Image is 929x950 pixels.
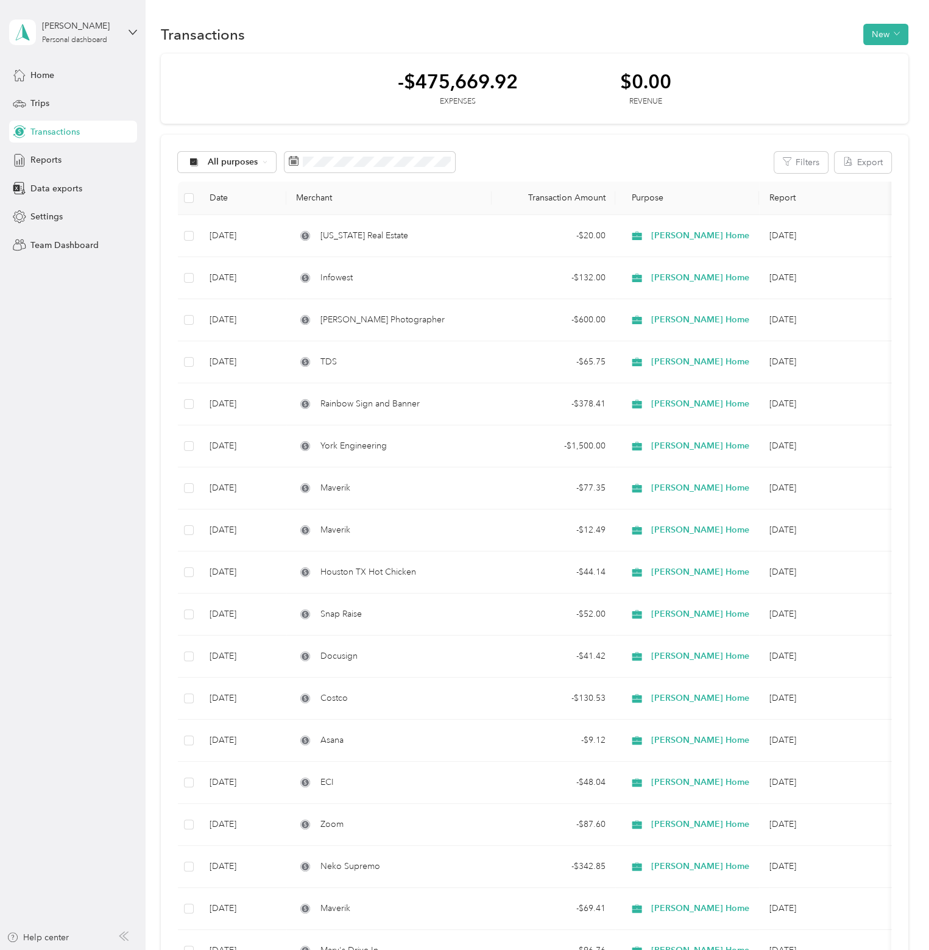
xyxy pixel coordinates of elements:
[651,608,752,621] span: [PERSON_NAME] Homes
[651,860,752,873] span: [PERSON_NAME] Homes
[759,182,896,215] th: Report
[651,818,752,831] span: [PERSON_NAME] Homes
[320,313,445,327] span: [PERSON_NAME] Photographer
[200,551,286,594] td: [DATE]
[200,678,286,720] td: [DATE]
[320,229,408,243] span: [US_STATE] Real Estate
[501,902,606,915] div: - $69.41
[651,523,752,537] span: [PERSON_NAME] Homes
[501,650,606,663] div: - $41.42
[501,565,606,579] div: - $44.14
[651,355,752,369] span: [PERSON_NAME] Homes
[320,271,353,285] span: Infowest
[651,650,752,663] span: [PERSON_NAME] Homes
[30,210,63,223] span: Settings
[651,734,752,747] span: [PERSON_NAME] Homes
[651,439,752,453] span: [PERSON_NAME] Homes
[501,229,606,243] div: - $20.00
[651,229,752,243] span: [PERSON_NAME] Homes
[208,158,258,166] span: All purposes
[286,182,492,215] th: Merchant
[759,551,896,594] td: Sep 2025
[759,804,896,846] td: Sep 2025
[320,355,337,369] span: TDS
[200,257,286,299] td: [DATE]
[320,608,362,621] span: Snap Raise
[200,299,286,341] td: [DATE]
[651,565,752,579] span: [PERSON_NAME] Homes
[759,594,896,636] td: Sep 2025
[501,397,606,411] div: - $378.41
[200,509,286,551] td: [DATE]
[620,96,671,107] div: Revenue
[42,19,118,32] div: [PERSON_NAME]
[759,720,896,762] td: Sep 2025
[30,154,62,166] span: Reports
[30,69,54,82] span: Home
[651,271,752,285] span: [PERSON_NAME] Homes
[620,71,671,92] div: $0.00
[320,650,358,663] span: Docusign
[835,152,891,173] button: Export
[651,481,752,495] span: [PERSON_NAME] Homes
[501,481,606,495] div: - $77.35
[200,804,286,846] td: [DATE]
[759,383,896,425] td: Sep 2025
[501,692,606,705] div: - $130.53
[501,776,606,789] div: - $48.04
[30,126,80,138] span: Transactions
[200,467,286,509] td: [DATE]
[501,271,606,285] div: - $132.00
[501,860,606,873] div: - $342.85
[863,24,908,45] button: New
[320,692,348,705] span: Costco
[651,397,752,411] span: [PERSON_NAME] Homes
[501,734,606,747] div: - $9.12
[200,846,286,888] td: [DATE]
[861,882,929,950] iframe: Everlance-gr Chat Button Frame
[200,720,286,762] td: [DATE]
[200,383,286,425] td: [DATE]
[759,467,896,509] td: Sep 2025
[759,888,896,930] td: Sep 2025
[320,565,416,579] span: Houston TX Hot Chicken
[30,239,99,252] span: Team Dashboard
[200,888,286,930] td: [DATE]
[759,509,896,551] td: Sep 2025
[200,341,286,383] td: [DATE]
[42,37,107,44] div: Personal dashboard
[501,355,606,369] div: - $65.75
[651,902,752,915] span: [PERSON_NAME] Homes
[320,776,334,789] span: ECI
[398,96,518,107] div: Expenses
[625,193,663,203] span: Purpose
[320,902,350,915] span: Maverik
[200,762,286,804] td: [DATE]
[501,313,606,327] div: - $600.00
[200,425,286,467] td: [DATE]
[651,313,752,327] span: [PERSON_NAME] Homes
[501,439,606,453] div: - $1,500.00
[200,594,286,636] td: [DATE]
[501,818,606,831] div: - $87.60
[501,608,606,621] div: - $52.00
[759,846,896,888] td: Sep 2025
[30,97,49,110] span: Trips
[30,182,82,195] span: Data exports
[759,762,896,804] td: Sep 2025
[200,636,286,678] td: [DATE]
[320,734,344,747] span: Asana
[398,71,518,92] div: -$475,669.92
[759,299,896,341] td: Sep 2025
[320,860,380,873] span: Neko Supremo
[501,523,606,537] div: - $12.49
[7,931,69,944] button: Help center
[200,215,286,257] td: [DATE]
[161,28,245,41] h1: Transactions
[200,182,286,215] th: Date
[320,439,387,453] span: York Engineering
[759,257,896,299] td: Oct 2025
[759,636,896,678] td: Sep 2025
[759,425,896,467] td: Sep 2025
